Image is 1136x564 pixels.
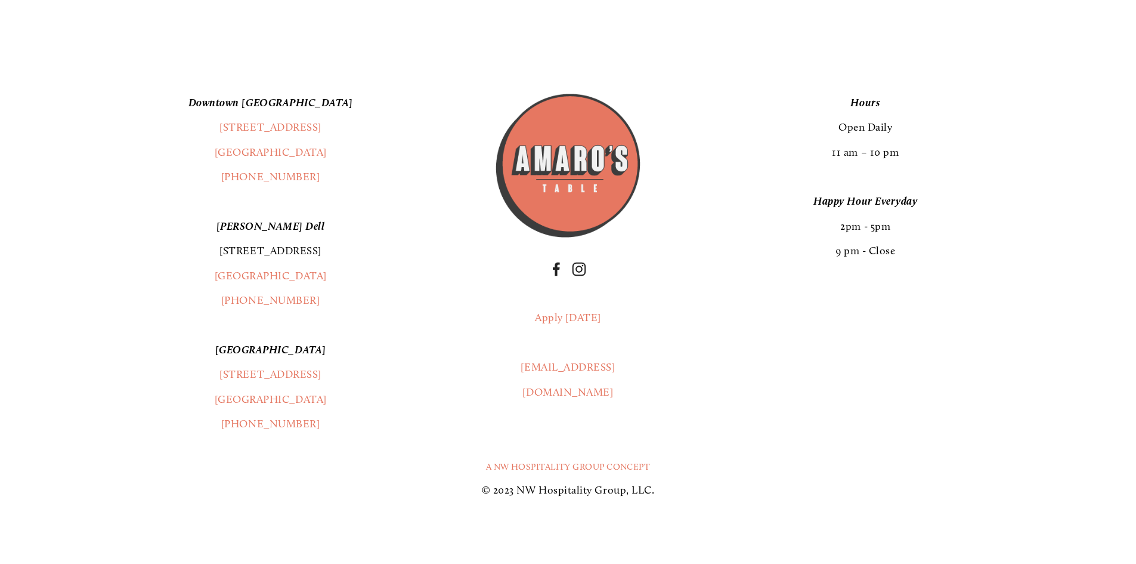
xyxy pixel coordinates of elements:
[219,121,321,134] a: [STREET_ADDRESS]
[486,461,651,472] a: A NW Hospitality Group Concept
[813,195,917,208] em: Happy Hour Everyday
[215,343,326,356] em: [GEOGRAPHIC_DATA]
[535,311,600,324] a: Apply [DATE]
[188,96,353,109] em: Downtown [GEOGRAPHIC_DATA]
[215,269,327,282] a: [GEOGRAPHIC_DATA]
[221,170,320,183] a: [PHONE_NUMBER]
[219,244,321,257] a: [STREET_ADDRESS]
[850,96,880,109] em: Hours
[493,91,643,241] img: Amaros_Logo.png
[663,91,1068,165] p: Open Daily 11 am – 10 pm
[215,368,327,405] a: [STREET_ADDRESS][GEOGRAPHIC_DATA]
[215,146,327,159] a: [GEOGRAPHIC_DATA]
[572,262,586,276] a: Instagram
[549,262,564,276] a: Facebook
[221,294,320,307] a: [PHONE_NUMBER]
[521,360,615,398] a: [EMAIL_ADDRESS][DOMAIN_NAME]
[221,417,320,430] a: [PHONE_NUMBER]
[216,220,325,233] em: [PERSON_NAME] Dell
[68,478,1067,503] p: © 2023 NW Hospitality Group, LLC.
[663,189,1068,263] p: 2pm - 5pm 9 pm - Close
